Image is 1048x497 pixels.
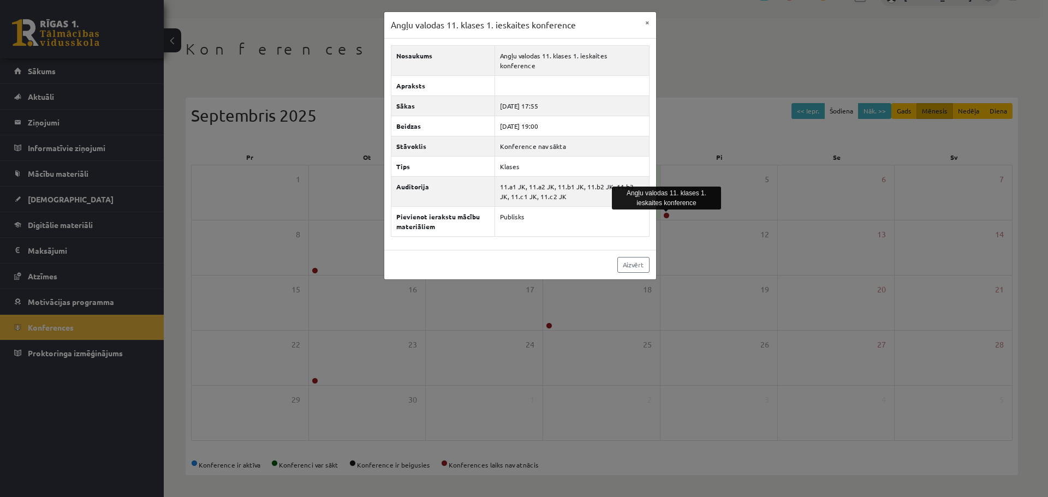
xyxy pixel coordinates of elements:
th: Beidzas [391,116,495,136]
th: Pievienot ierakstu mācību materiāliem [391,206,495,236]
th: Stāvoklis [391,136,495,156]
th: Sākas [391,95,495,116]
th: Tips [391,156,495,176]
div: Angļu valodas 11. klases 1. ieskaites konference [612,187,721,209]
button: × [639,12,656,33]
th: Nosaukums [391,45,495,75]
td: Angļu valodas 11. klases 1. ieskaites konference [495,45,649,75]
td: [DATE] 19:00 [495,116,649,136]
td: [DATE] 17:55 [495,95,649,116]
h3: Angļu valodas 11. klases 1. ieskaites konference [391,19,576,32]
td: 11.a1 JK, 11.a2 JK, 11.b1 JK, 11.b2 JK, 11.b3 JK, 11.c1 JK, 11.c2 JK [495,176,649,206]
td: Konference nav sākta [495,136,649,156]
th: Auditorija [391,176,495,206]
td: Klases [495,156,649,176]
th: Apraksts [391,75,495,95]
a: Aizvērt [617,257,650,273]
td: Publisks [495,206,649,236]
